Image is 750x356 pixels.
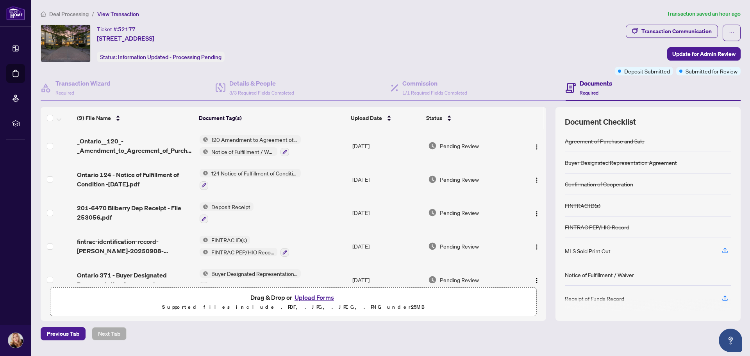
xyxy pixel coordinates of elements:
div: Status: [97,52,225,62]
img: Document Status [428,175,437,184]
img: Logo [534,177,540,183]
button: Status IconDeposit Receipt [200,202,254,224]
span: _Ontario__120_-_Amendment_to_Agreement_of_Purchase_and_Sale_19_Sep_-_Signed 1 - Signed.pdf [77,136,193,155]
span: Status [426,114,442,122]
span: [STREET_ADDRESS] [97,34,154,43]
span: Drag & Drop or [250,292,336,302]
div: Buyer Designated Representation Agreement [565,158,677,167]
span: Notice of Fulfillment / Waiver [208,147,277,156]
span: Pending Review [440,242,479,250]
img: Document Status [428,141,437,150]
img: logo [6,6,25,20]
span: Pending Review [440,208,479,217]
li: / [92,9,94,18]
span: Required [580,90,598,96]
div: Ticket #: [97,25,136,34]
button: Status IconFINTRAC ID(s)Status IconFINTRAC PEP/HIO Record [200,236,289,257]
td: [DATE] [349,129,425,163]
h4: Commission [402,79,467,88]
img: Logo [534,244,540,250]
img: Logo [534,277,540,284]
span: Deposit Receipt [208,202,254,211]
span: ellipsis [729,30,734,36]
span: Ontario 124 - Notice of Fulfillment of Condition -[DATE].pdf [77,170,193,189]
span: Pending Review [440,175,479,184]
span: Deposit Submitted [624,67,670,75]
img: IMG-X12380409_1.jpg [41,25,90,62]
img: Document Status [428,242,437,250]
button: Update for Admin Review [667,47,741,61]
th: Status [423,107,517,129]
img: Status Icon [200,169,208,177]
td: [DATE] [349,163,425,196]
button: Previous Tab [41,327,86,340]
span: Previous Tab [47,327,79,340]
span: Update for Admin Review [672,48,736,60]
img: Logo [534,144,540,150]
img: Logo [534,211,540,217]
th: Document Tag(s) [196,107,348,129]
span: 124 Notice of Fulfillment of Condition(s) - Agreement of Purchase and Sale [208,169,301,177]
td: [DATE] [349,263,425,297]
span: (9) File Name [77,114,111,122]
img: Status Icon [200,202,208,211]
img: Document Status [428,275,437,284]
img: Profile Icon [8,333,23,348]
button: Status Icon124 Notice of Fulfillment of Condition(s) - Agreement of Purchase and Sale [200,169,301,190]
button: Logo [530,173,543,186]
button: Logo [530,140,543,152]
button: Logo [530,274,543,286]
span: View Transaction [97,11,139,18]
span: Buyer Designated Representation Agreement [208,269,301,278]
span: home [41,11,46,17]
div: Receipt of Funds Record [565,294,624,303]
img: Status Icon [200,147,208,156]
button: Status Icon120 Amendment to Agreement of Purchase and SaleStatus IconNotice of Fulfillment / Waiver [200,135,301,156]
h4: Details & People [229,79,294,88]
span: Document Checklist [565,116,636,127]
h4: Documents [580,79,612,88]
img: Status Icon [200,135,208,144]
button: Upload Forms [292,292,336,302]
span: 201-6470 Bilberry Dep Receipt - File 253056.pdf [77,203,193,222]
div: FINTRAC ID(s) [565,201,600,210]
article: Transaction saved an hour ago [667,9,741,18]
div: FINTRAC PEP/HIO Record [565,223,629,231]
td: [DATE] [349,229,425,263]
div: Notice of Fulfillment / Waiver [565,270,634,279]
button: Status IconBuyer Designated Representation Agreement [200,269,301,290]
button: Logo [530,240,543,252]
img: Status Icon [200,248,208,256]
div: Transaction Communication [641,25,712,38]
span: Information Updated - Processing Pending [118,54,221,61]
span: FINTRAC ID(s) [208,236,250,244]
span: Required [55,90,74,96]
span: FINTRAC PEP/HIO Record [208,248,277,256]
img: Document Status [428,208,437,217]
button: Next Tab [92,327,127,340]
div: MLS Sold Print Out [565,247,611,255]
p: Supported files include .PDF, .JPG, .JPEG, .PNG under 25 MB [55,302,532,312]
div: Confirmation of Cooperation [565,180,633,188]
span: 120 Amendment to Agreement of Purchase and Sale [208,135,301,144]
span: Pending Review [440,275,479,284]
span: 3/3 Required Fields Completed [229,90,294,96]
div: Agreement of Purchase and Sale [565,137,645,145]
span: Drag & Drop orUpload FormsSupported files include .PDF, .JPG, .JPEG, .PNG under25MB [50,288,536,317]
span: Submitted for Review [686,67,737,75]
button: Logo [530,206,543,219]
span: Deal Processing [49,11,89,18]
span: Upload Date [351,114,382,122]
span: 1/1 Required Fields Completed [402,90,467,96]
h4: Transaction Wizard [55,79,111,88]
span: Ontario 371 - Buyer Designated Representation Agreement - [PERSON_NAME] - Signed.pdf [77,270,193,289]
span: fintrac-identification-record-[PERSON_NAME]-20250908-193855.pdf [77,237,193,256]
img: Status Icon [200,269,208,278]
th: Upload Date [348,107,423,129]
img: Status Icon [200,236,208,244]
button: Transaction Communication [626,25,718,38]
span: 52177 [118,26,136,33]
td: [DATE] [349,196,425,230]
span: Pending Review [440,141,479,150]
button: Open asap [719,329,742,352]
